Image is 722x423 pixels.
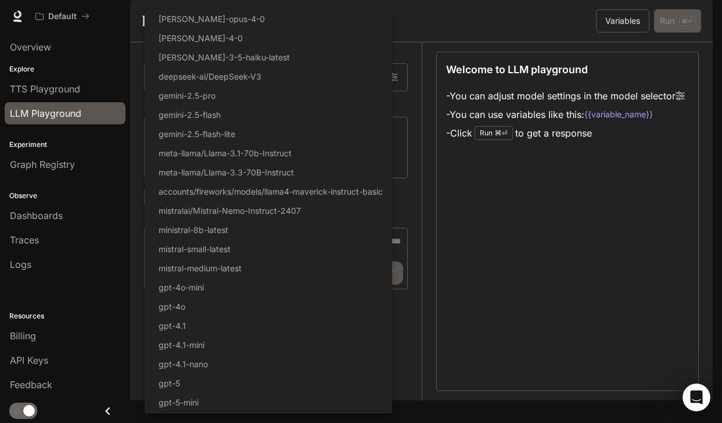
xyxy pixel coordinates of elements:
[159,339,204,351] p: gpt-4.1-mini
[159,358,208,370] p: gpt-4.1-nano
[683,383,710,411] iframe: Intercom live chat
[159,51,290,63] p: [PERSON_NAME]-3-5-haiku-latest
[159,89,215,102] p: gemini-2.5-pro
[159,281,204,293] p: gpt-4o-mini
[159,166,294,178] p: meta-llama/Llama-3.3-70B-Instruct
[159,262,242,274] p: mistral-medium-latest
[159,185,383,198] p: accounts/fireworks/models/llama4-maverick-instruct-basic
[159,205,301,217] p: mistralai/Mistral-Nemo-Instruct-2407
[159,128,235,140] p: gemini-2.5-flash-lite
[159,320,186,332] p: gpt-4.1
[159,300,185,313] p: gpt-4o
[159,377,180,389] p: gpt-5
[159,109,221,121] p: gemini-2.5-flash
[159,396,199,408] p: gpt-5-mini
[159,243,231,255] p: mistral-small-latest
[159,70,261,83] p: deepseek-ai/DeepSeek-V3
[159,32,243,44] p: [PERSON_NAME]-4-0
[159,224,228,236] p: ministral-8b-latest
[159,147,292,159] p: meta-llama/Llama-3.1-70b-Instruct
[159,13,265,25] p: [PERSON_NAME]-opus-4-0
